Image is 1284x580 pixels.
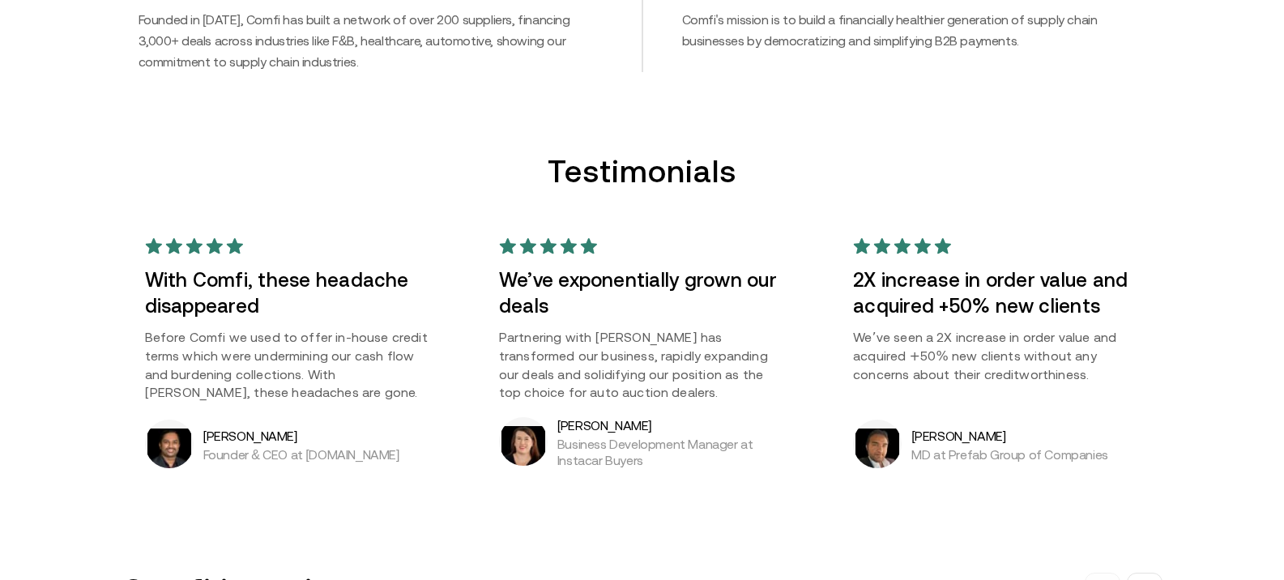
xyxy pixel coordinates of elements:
[911,425,1108,446] h5: [PERSON_NAME]
[501,426,545,466] img: Kara Pearse
[145,267,431,318] h3: With Comfi, these headache disappeared
[499,328,785,403] p: Partnering with [PERSON_NAME] has transformed our business, rapidly expanding our deals and solid...
[557,436,785,468] p: Business Development Manager at Instacar Buyers
[203,425,399,446] h5: [PERSON_NAME]
[145,328,431,403] p: Before Comfi we used to offer in-house credit terms which were undermining our cash flow and burd...
[855,429,899,468] img: Arif Shahzad Butt
[147,429,191,468] img: Bibin Varghese
[548,153,736,190] h2: Testimonials
[682,9,1146,51] p: Comfi's mission is to build a financially healthier generation of supply chain businesses by demo...
[853,328,1139,384] p: We’ve seen a 2X increase in order value and acquired +50% new clients without any concerns about ...
[203,446,399,463] p: Founder & CEO at [DOMAIN_NAME]
[853,267,1139,318] h3: 2X increase in order value and acquired +50% new clients
[139,9,603,72] p: Founded in [DATE], Comfi has built a network of over 200 suppliers, financing 3,000+ deals across...
[499,267,785,318] h3: We’ve exponentially grown our deals
[911,446,1108,463] p: MD at Prefab Group of Companies
[557,415,785,436] h5: [PERSON_NAME]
